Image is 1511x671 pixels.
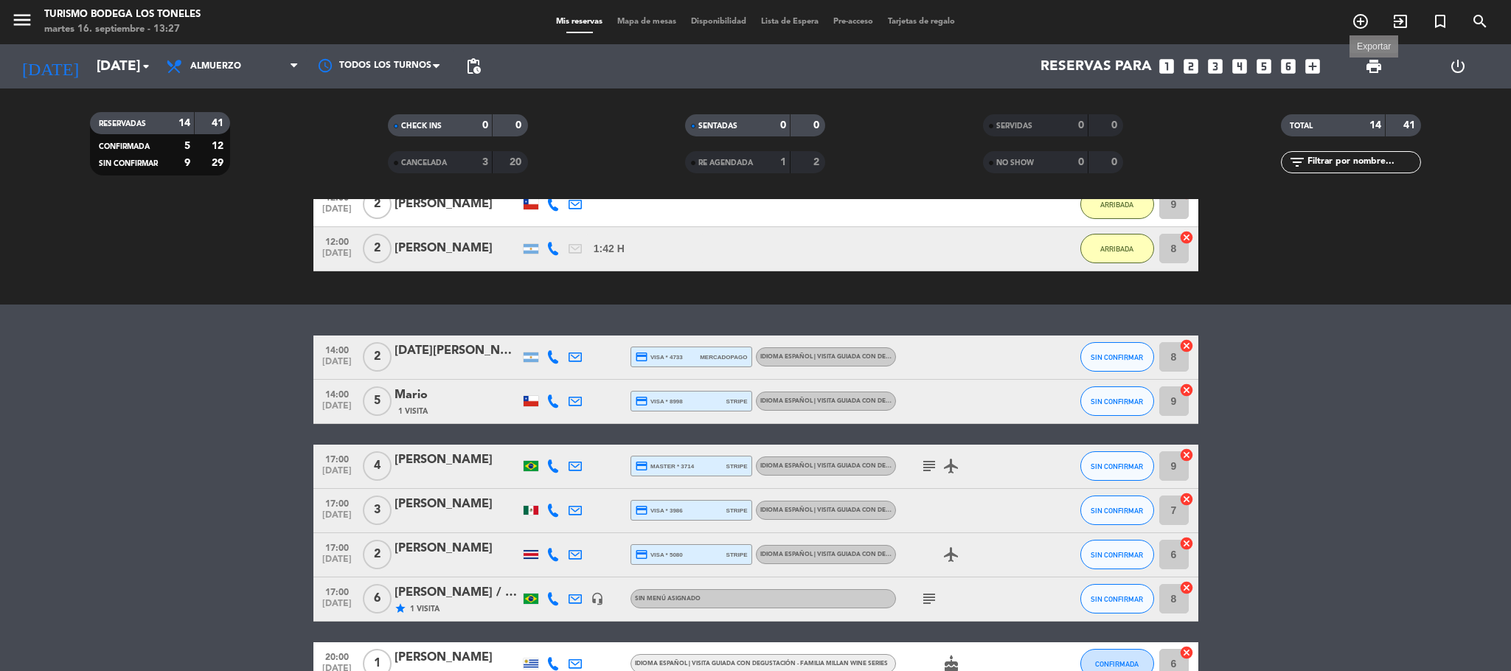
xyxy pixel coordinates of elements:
[635,548,683,561] span: visa * 5080
[920,590,938,608] i: subject
[760,552,1023,557] span: Idioma Español | Visita guiada con degustación itinerante - Mosquita Muerta
[880,18,962,26] span: Tarjetas de regalo
[813,120,822,131] strong: 0
[813,157,822,167] strong: 2
[1279,57,1298,76] i: looks_6
[212,141,226,151] strong: 12
[1111,120,1120,131] strong: 0
[363,496,392,525] span: 3
[1179,580,1194,595] i: cancel
[11,9,33,31] i: menu
[1179,645,1194,660] i: cancel
[401,122,442,130] span: CHECK INS
[1254,57,1274,76] i: looks_5
[1091,353,1143,361] span: SIN CONFIRMAR
[1290,122,1313,130] span: TOTAL
[726,462,748,471] span: stripe
[1078,120,1084,131] strong: 0
[1179,338,1194,353] i: cancel
[920,457,938,475] i: subject
[1303,57,1322,76] i: add_box
[11,9,33,36] button: menu
[190,61,241,72] span: Almuerzo
[1080,584,1154,613] button: SIN CONFIRMAR
[1080,496,1154,525] button: SIN CONFIRMAR
[942,546,960,563] i: airplanemode_active
[319,248,355,265] span: [DATE]
[635,459,695,473] span: master * 3714
[549,18,610,26] span: Mis reservas
[1157,57,1176,76] i: looks_one
[700,352,747,362] span: mercadopago
[635,459,648,473] i: credit_card
[635,394,648,408] i: credit_card
[44,22,201,37] div: martes 16. septiembre - 13:27
[1365,58,1383,75] span: print
[1369,120,1381,131] strong: 14
[780,120,786,131] strong: 0
[594,240,625,257] span: 1:42 H
[1179,448,1194,462] i: cancel
[1111,157,1120,167] strong: 0
[395,648,520,667] div: [PERSON_NAME]
[684,18,754,26] span: Disponibilidad
[395,495,520,514] div: [PERSON_NAME]
[942,457,960,475] i: airplanemode_active
[1091,462,1143,470] span: SIN CONFIRMAR
[363,386,392,416] span: 5
[698,159,753,167] span: RE AGENDADA
[996,122,1032,130] span: SERVIDAS
[726,550,748,560] span: stripe
[319,466,355,483] span: [DATE]
[178,118,190,128] strong: 14
[410,603,440,615] span: 1 Visita
[1091,507,1143,515] span: SIN CONFIRMAR
[482,157,488,167] strong: 3
[44,7,201,22] div: Turismo Bodega Los Toneles
[319,450,355,467] span: 17:00
[1091,397,1143,406] span: SIN CONFIRMAR
[99,160,158,167] span: SIN CONFIRMAR
[319,583,355,599] span: 17:00
[1431,13,1449,30] i: turned_in_not
[1350,40,1398,53] div: Exportar
[1416,44,1500,88] div: LOG OUT
[635,504,648,517] i: credit_card
[319,494,355,511] span: 17:00
[1179,536,1194,551] i: cancel
[363,234,392,263] span: 2
[780,157,786,167] strong: 1
[1230,57,1249,76] i: looks_4
[591,592,604,605] i: headset_mic
[363,342,392,372] span: 2
[395,341,520,361] div: [DATE][PERSON_NAME]
[319,599,355,616] span: [DATE]
[99,120,146,128] span: RESERVADAS
[996,159,1034,167] span: NO SHOW
[1179,383,1194,397] i: cancel
[1091,595,1143,603] span: SIN CONFIRMAR
[1206,57,1225,76] i: looks_3
[184,141,190,151] strong: 5
[726,506,748,515] span: stripe
[760,507,1023,513] span: Idioma Español | Visita guiada con degustación itinerante - Mosquita Muerta
[760,463,1023,469] span: Idioma Español | Visita guiada con degustación itinerante - Mosquita Muerta
[1080,190,1154,219] button: ARRIBADA
[1392,13,1409,30] i: exit_to_app
[826,18,880,26] span: Pre-acceso
[319,341,355,358] span: 14:00
[635,548,648,561] i: credit_card
[1449,58,1467,75] i: power_settings_new
[319,232,355,249] span: 12:00
[319,401,355,418] span: [DATE]
[319,554,355,571] span: [DATE]
[363,190,392,219] span: 2
[363,451,392,481] span: 4
[754,18,826,26] span: Lista de Espera
[635,504,683,517] span: visa * 3986
[401,159,447,167] span: CANCELADA
[760,354,1056,360] span: Idioma Español | Visita guiada con degustacion itinerante - Degustación Fuego Blanco
[1100,245,1133,253] span: ARRIBADA
[510,157,524,167] strong: 20
[319,357,355,374] span: [DATE]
